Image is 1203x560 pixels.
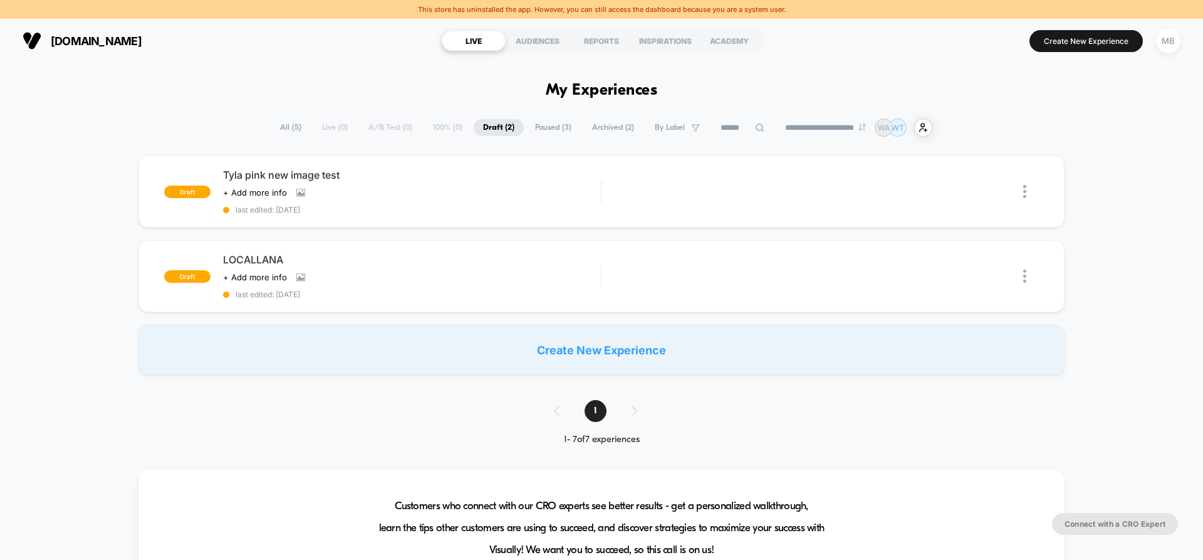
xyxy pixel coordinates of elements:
span: draft [164,186,211,198]
div: REPORTS [570,31,633,51]
img: end [858,124,866,131]
span: draft [164,270,211,283]
div: ACADEMY [697,31,761,51]
div: AUDIENCES [506,31,570,51]
span: + Add more info [223,272,287,282]
img: close [1023,185,1026,198]
button: [DOMAIN_NAME] [19,31,145,51]
span: All ( 5 ) [271,119,311,136]
div: INSPIRATIONS [633,31,697,51]
span: LOCALLANA [223,253,601,266]
p: WT [892,123,904,132]
span: [DOMAIN_NAME] [51,34,142,48]
span: last edited: [DATE] [223,290,601,299]
button: Create New Experience [1029,30,1143,52]
span: Paused ( 3 ) [526,119,581,136]
span: Archived ( 2 ) [583,119,643,136]
button: MB [1152,28,1184,54]
span: 1 [585,400,607,422]
span: Draft ( 2 ) [474,119,524,136]
div: 1 - 7 of 7 experiences [541,435,662,445]
span: By Label [655,123,685,132]
div: MB [1156,29,1180,53]
img: close [1023,270,1026,283]
p: WA [878,123,890,132]
h1: My Experiences [546,82,658,100]
button: Connect with a CRO Expert [1052,513,1178,535]
span: Tyla pink new image test [223,169,601,181]
img: Visually logo [23,31,41,50]
span: + Add more info [223,188,287,198]
span: last edited: [DATE] [223,205,601,214]
div: Create New Experience [138,325,1065,375]
div: LIVE [442,31,506,51]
